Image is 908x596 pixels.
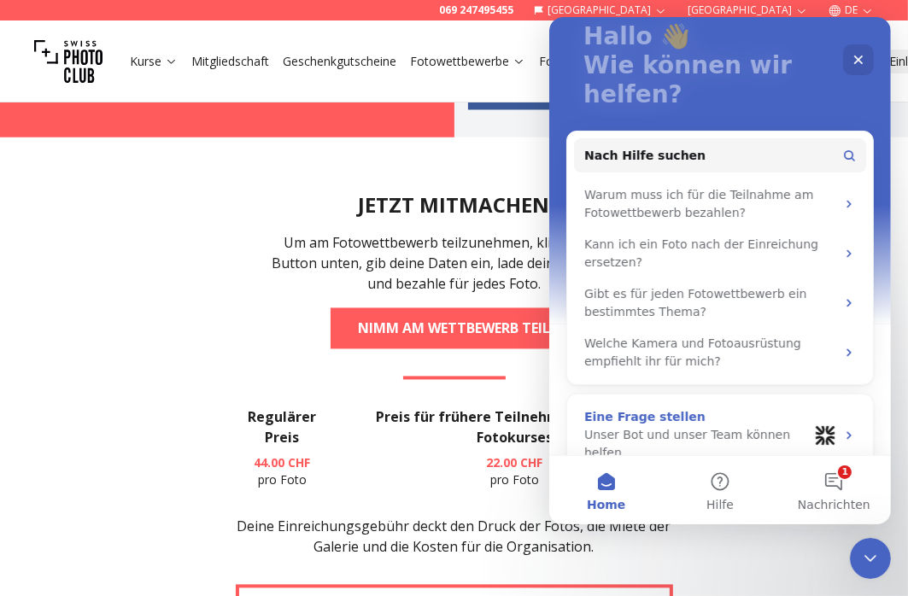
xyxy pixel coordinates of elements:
span: 44.00 [254,455,284,471]
a: Fotoreisen [539,53,599,70]
a: Mitgliedschaft [191,53,269,70]
button: Mitgliedschaft [185,50,276,73]
span: Deine Einreichungsgebühr deckt den Druck der Fotos, die Miete der Galerie und die Kosten für die ... [237,517,671,557]
a: NIMM AM WETTBEWERB TEIL [331,308,577,349]
p: Um am Fotowettbewerb teilzunehmen, klicke auf den Button unten, gib deine Daten ein, lade deine F... [263,233,646,295]
img: Swiss photo club [34,27,103,96]
button: Fotoreisen [532,50,606,73]
a: Fotowettbewerbe [410,53,525,70]
b: 22.00 CHF [486,455,542,471]
a: 069 247495455 [439,3,513,17]
button: Geschenkgutscheine [276,50,403,73]
button: Fotowettbewerbe [403,50,532,73]
p: pro Foto [236,455,330,489]
span: CHF [288,455,310,471]
iframe: Intercom live chat [850,538,891,579]
h3: Preis für frühere TeilnehmerInnen eines Fotokurses [356,407,672,448]
h3: Regulärer Preis [236,407,330,448]
a: Geschenkgutscheine [283,53,396,70]
h2: JETZT MITMACHEN [359,192,550,219]
a: Kurse [130,53,178,70]
iframe: Intercom live chat [549,17,891,524]
p: pro Foto [356,455,672,489]
button: Kurse [123,50,185,73]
